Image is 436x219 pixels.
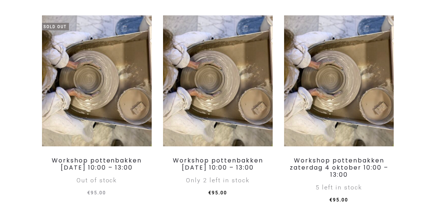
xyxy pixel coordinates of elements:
[284,181,394,194] div: 5 left in stock
[208,190,212,195] span: €
[330,197,333,203] span: €
[290,156,388,179] a: Workshop pottenbakken zaterdag 4 oktober 10:00 – 13:00
[52,156,142,172] a: Workshop pottenbakken [DATE] 10:00 – 13:00
[284,15,394,146] img: Workshop keramiek: een schaal maken in Rotterdam
[163,15,273,146] img: Workshop keramiek: een schaal maken in Rotterdam
[42,23,69,30] span: Sold Out
[163,174,273,187] div: Only 2 left in stock
[42,15,152,146] img: Workshop keramiek: een schaal maken in Rotterdam
[208,190,227,195] span: 95.00
[330,197,349,203] span: 95.00
[87,190,106,195] span: 95.00
[42,174,152,187] div: Out of stock
[87,190,91,195] span: €
[42,15,152,146] a: Sold Out
[173,156,263,172] a: Workshop pottenbakken [DATE] 10:00 – 13:00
